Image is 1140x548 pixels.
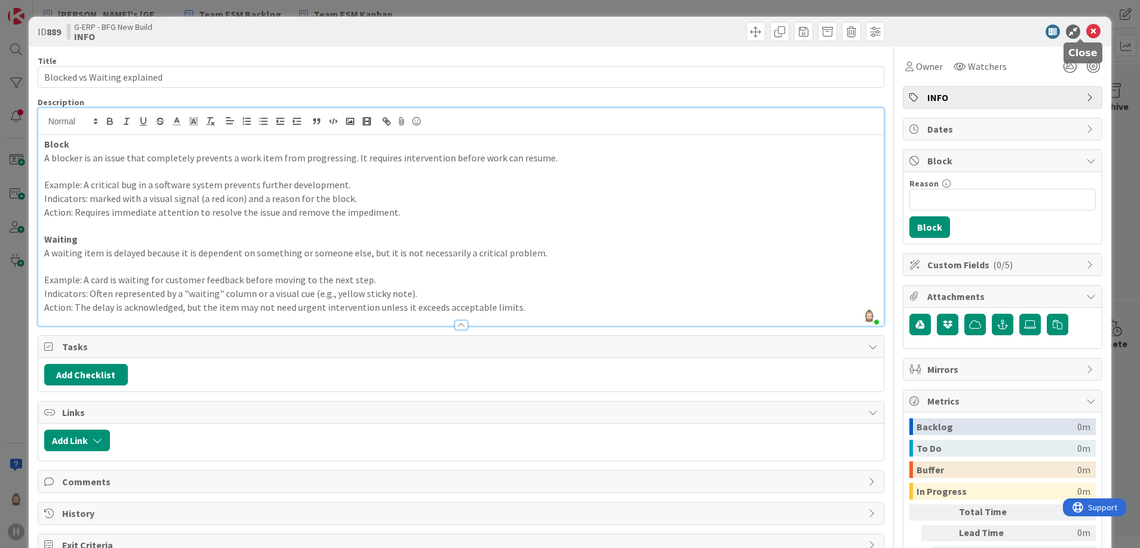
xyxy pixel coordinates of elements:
[47,26,61,38] b: 889
[1077,418,1090,435] div: 0m
[959,525,1025,541] div: Lead Time
[909,178,939,189] label: Reason
[44,138,69,150] strong: Block
[927,362,1080,376] span: Mirrors
[1077,483,1090,500] div: 0m
[44,151,878,165] p: A blocker is an issue that completely prevents a work item from progressing. It requires interven...
[917,483,1077,500] div: In Progress
[968,59,1007,74] span: Watchers
[861,307,878,323] img: LaT3y7r22MuEzJAq8SoXmSHa1xSW2awU.png
[38,66,885,88] input: type card name here...
[44,430,110,451] button: Add Link
[62,339,863,354] span: Tasks
[916,59,943,74] span: Owner
[927,122,1080,136] span: Dates
[1068,47,1098,59] h5: Close
[62,506,863,521] span: History
[927,90,1080,105] span: INFO
[1077,440,1090,457] div: 0m
[959,504,1025,521] div: Total Time
[25,2,54,16] span: Support
[44,246,878,260] p: A waiting item is delayed because it is dependent on something or someone else, but it is not nec...
[38,25,61,39] span: ID
[927,258,1080,272] span: Custom Fields
[927,154,1080,168] span: Block
[44,206,878,219] p: Action: Requires immediate attention to resolve the issue and remove the impediment.
[74,32,152,41] b: INFO
[74,22,152,32] span: G-ERP - BFG New Build
[1029,525,1090,541] div: 0m
[62,405,863,420] span: Links
[917,461,1077,478] div: Buffer
[1077,461,1090,478] div: 0m
[44,178,878,192] p: Example: A critical bug in a software system prevents further development.
[44,192,878,206] p: Indicators: marked with a visual signal (a red icon) and a reason for the block.
[909,216,950,238] button: Block
[44,233,78,245] strong: Waiting
[38,97,84,108] span: Description
[927,289,1080,304] span: Attachments
[62,474,863,489] span: Comments
[993,259,1013,271] span: ( 0/5 )
[917,440,1077,457] div: To Do
[38,56,57,66] label: Title
[44,301,878,314] p: Action: The delay is acknowledged, but the item may not need urgent intervention unless it exceed...
[927,394,1080,408] span: Metrics
[44,287,878,301] p: Indicators: Often represented by a "waiting" column or a visual cue (e.g., yellow sticky note).
[917,418,1077,435] div: Backlog
[44,364,128,385] button: Add Checklist
[44,273,878,287] p: Example: A card is waiting for customer feedback before moving to the next step.
[1029,504,1090,521] div: 0m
